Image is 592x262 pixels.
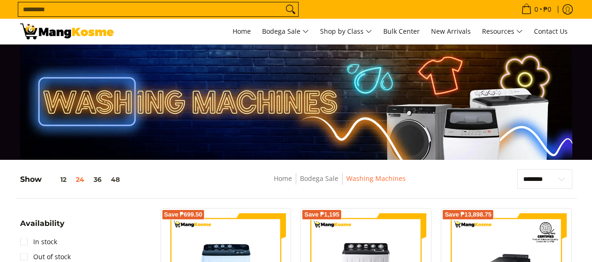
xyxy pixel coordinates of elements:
[445,212,491,217] span: Save ₱13,898.75
[71,176,89,183] button: 24
[431,27,471,36] span: New Arrivals
[346,174,406,183] a: Washing Machines
[106,176,124,183] button: 48
[257,19,314,44] a: Bodega Sale
[426,19,475,44] a: New Arrivals
[383,27,420,36] span: Bulk Center
[89,176,106,183] button: 36
[228,19,256,44] a: Home
[477,19,527,44] a: Resources
[20,220,65,234] summary: Open
[164,212,203,217] span: Save ₱699.50
[533,6,540,13] span: 0
[20,234,57,249] a: In stock
[519,4,554,15] span: •
[379,19,424,44] a: Bulk Center
[20,220,65,227] span: Availability
[274,174,292,183] a: Home
[262,26,309,37] span: Bodega Sale
[300,174,338,183] a: Bodega Sale
[482,26,523,37] span: Resources
[304,212,339,217] span: Save ₱1,195
[542,6,553,13] span: ₱0
[529,19,572,44] a: Contact Us
[123,19,572,44] nav: Main Menu
[42,176,71,183] button: 12
[20,175,124,184] h5: Show
[233,27,251,36] span: Home
[320,26,372,37] span: Shop by Class
[20,23,114,39] img: Washing Machines l Mang Kosme: Home Appliances Warehouse Sale Partner | Page 2
[315,19,377,44] a: Shop by Class
[283,2,298,16] button: Search
[534,27,568,36] span: Contact Us
[205,173,474,194] nav: Breadcrumbs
